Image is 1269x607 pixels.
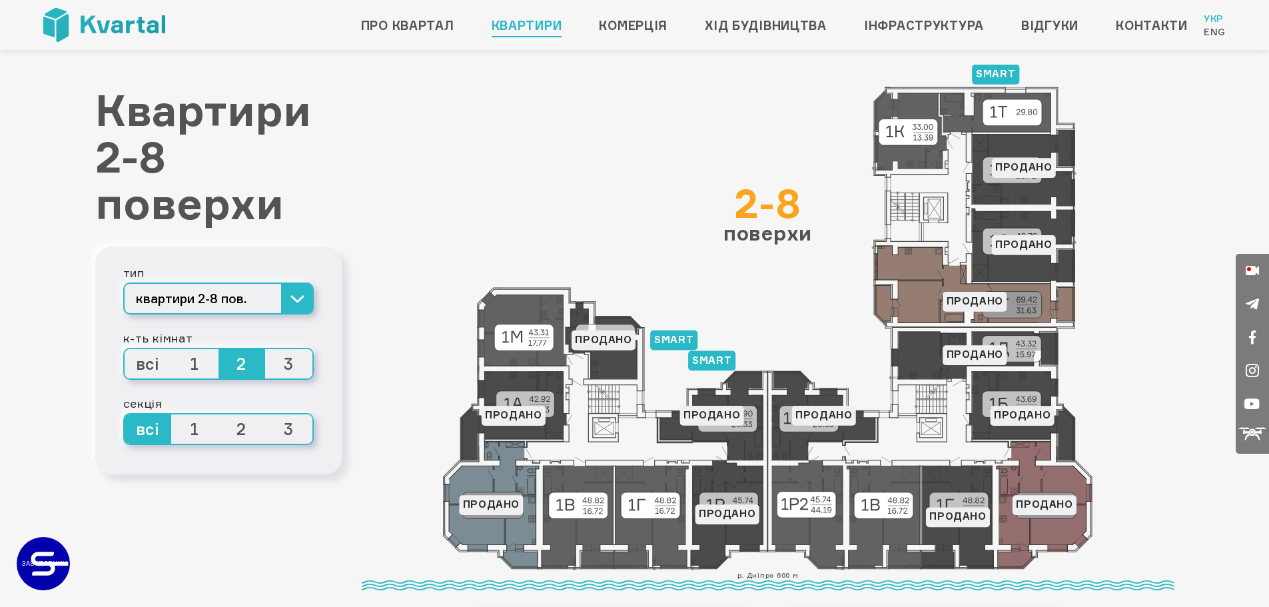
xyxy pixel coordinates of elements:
[17,537,70,590] a: ЗАБУДОВНИК
[265,349,312,378] span: 3
[492,15,562,36] a: Квартири
[361,15,454,36] a: Про квартал
[1116,15,1188,36] a: Контакти
[43,8,165,42] img: Kvartal
[705,15,827,36] a: Хід будівництва
[864,15,984,36] a: Інфраструктура
[218,414,266,444] span: 2
[599,15,667,36] a: Комерція
[123,283,314,314] button: квартири 2-8 пов.
[123,393,314,413] div: секція
[723,183,812,243] div: поверхи
[95,87,342,227] h1: Квартири 2-8 поверхи
[125,349,172,378] span: всі
[123,328,314,348] div: к-ть кімнат
[171,414,218,444] span: 1
[1021,15,1078,36] a: Відгуки
[171,349,218,378] span: 1
[218,349,266,378] span: 2
[265,414,312,444] span: 3
[125,414,172,444] span: всі
[123,263,314,283] div: тип
[1204,25,1226,39] a: Eng
[1204,12,1226,25] a: Укр
[362,570,1174,590] div: р. Дніпро 600 м
[723,183,812,223] div: 2-8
